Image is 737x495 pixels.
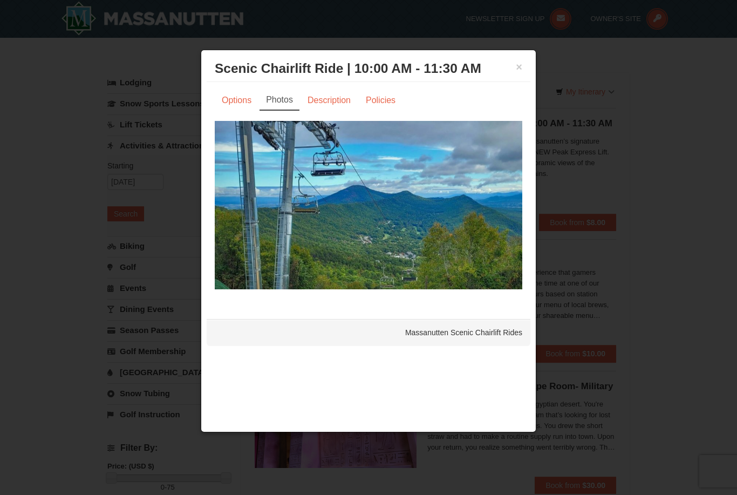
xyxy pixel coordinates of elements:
[301,90,358,111] a: Description
[215,121,522,289] img: 24896431-1-a2e2611b.jpg
[215,60,522,77] h3: Scenic Chairlift Ride | 10:00 AM - 11:30 AM
[215,90,258,111] a: Options
[207,319,530,346] div: Massanutten Scenic Chairlift Rides
[260,90,299,111] a: Photos
[516,62,522,72] button: ×
[359,90,402,111] a: Policies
